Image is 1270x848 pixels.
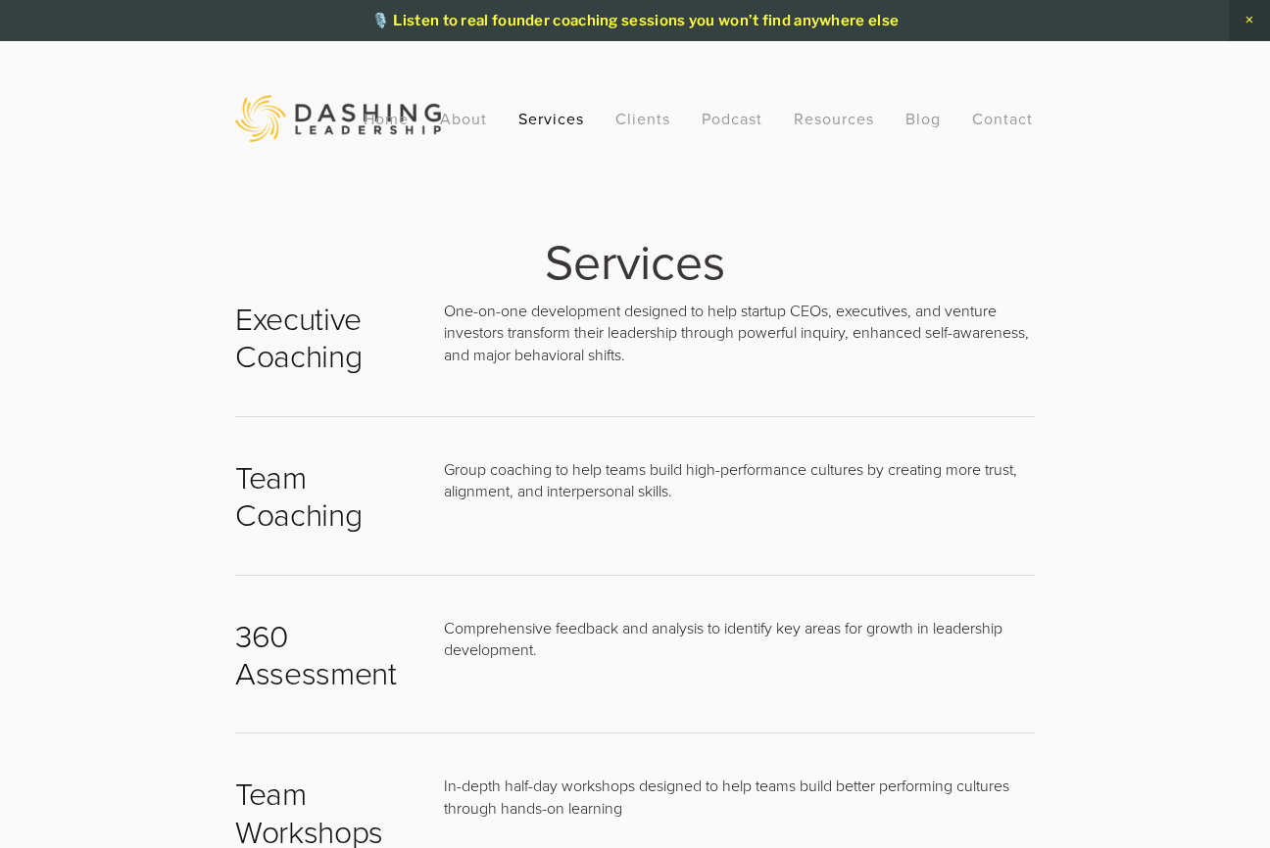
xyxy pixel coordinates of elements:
[235,458,411,534] h2: Team Coaching
[235,300,411,375] h2: Executive Coaching
[615,101,670,136] a: Clients
[444,300,1036,365] p: One-on-one development designed to help startup CEOs, executives, and venture investors transform...
[444,617,1036,661] p: Comprehensive feedback and analysis to identify key areas for growth in leadership development.
[444,458,1036,502] p: Group coaching to help teams build high-performance cultures by creating more trust, alignment, a...
[440,101,487,136] a: About
[518,101,584,136] a: Services
[702,101,762,136] a: Podcast
[235,95,441,142] img: Dashing Leadership
[905,101,941,136] a: Blog
[235,617,411,692] h2: 360 Assessment
[235,239,1035,283] h1: Services
[444,775,1036,819] p: In-depth half-day workshops designed to help teams build better performing cultures through hands...
[972,101,1033,136] a: Contact
[364,101,409,136] a: Home
[794,108,874,129] a: Resources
